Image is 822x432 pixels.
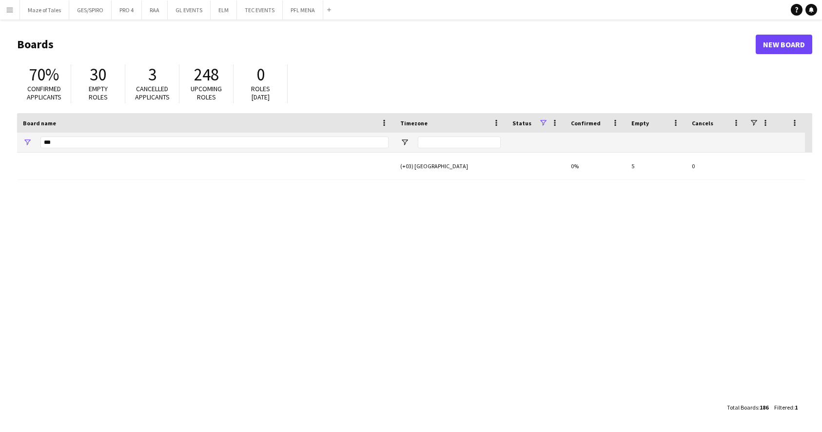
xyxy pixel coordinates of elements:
span: 30 [90,64,106,85]
span: Empty roles [89,84,108,101]
button: TEC EVENTS [237,0,283,20]
input: Timezone Filter Input [418,137,501,148]
button: Maze of Tales [20,0,69,20]
button: RAA [142,0,168,20]
span: 248 [194,64,219,85]
span: Filtered [774,404,793,411]
button: PFL MENA [283,0,323,20]
button: GL EVENTS [168,0,211,20]
span: Confirmed applicants [27,84,61,101]
button: PRO 4 [112,0,142,20]
a: New Board [756,35,812,54]
div: 5 [626,153,686,179]
span: 0 [256,64,265,85]
span: Board name [23,119,56,127]
span: Timezone [400,119,428,127]
button: Open Filter Menu [400,138,409,147]
span: Cancels [692,119,713,127]
span: 186 [760,404,768,411]
div: (+03) [GEOGRAPHIC_DATA] [394,153,507,179]
span: Roles [DATE] [251,84,270,101]
span: Total Boards [727,404,758,411]
span: 70% [29,64,59,85]
span: 3 [148,64,157,85]
div: 0 [686,153,746,179]
h1: Boards [17,37,756,52]
div: : [727,398,768,417]
span: Confirmed [571,119,601,127]
span: Status [512,119,531,127]
span: Cancelled applicants [135,84,170,101]
span: 1 [795,404,798,411]
div: 0% [565,153,626,179]
span: Empty [631,119,649,127]
button: ELM [211,0,237,20]
input: Board name Filter Input [40,137,389,148]
div: : [774,398,798,417]
button: GES/SPIRO [69,0,112,20]
span: Upcoming roles [191,84,222,101]
button: Open Filter Menu [23,138,32,147]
